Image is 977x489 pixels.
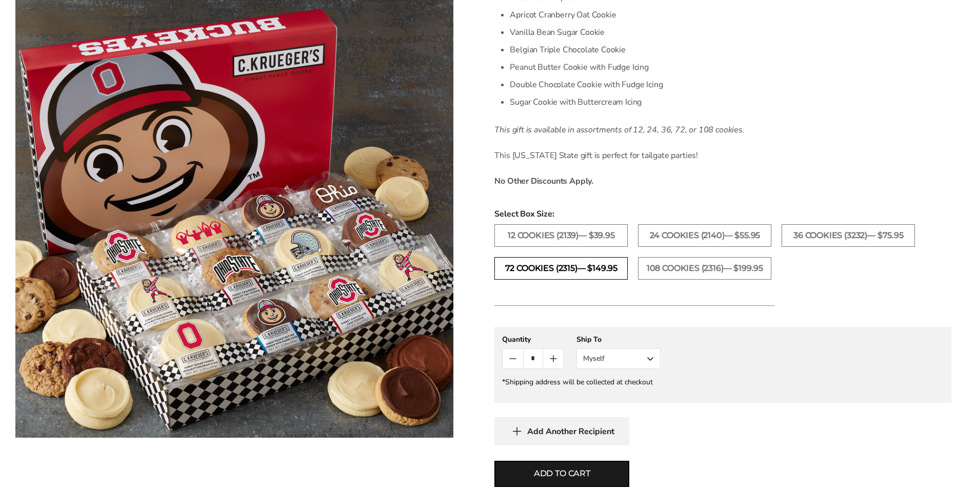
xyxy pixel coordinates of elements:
[638,224,771,247] label: 24 Cookies (2140)— $55.95
[510,58,775,76] li: Peanut Butter Cookie with Fudge Icing
[494,224,628,247] label: 12 Cookies (2139)— $39.95
[510,6,775,24] li: Apricot Cranberry Oat Cookie
[576,335,661,344] div: Ship To
[494,327,951,403] gfm-form: New recipient
[494,175,593,187] strong: No Other Discounts Apply.
[494,124,744,135] em: This gift is available in assortments of 12, 24, 36, 72, or 108 cookies.
[523,349,543,368] input: Quantity
[782,224,915,247] label: 36 Cookies (3232)— $75.95
[494,461,629,487] button: Add to cart
[510,24,775,41] li: Vanilla Bean Sugar Cookie
[494,149,775,162] p: This [US_STATE] State gift is perfect for tailgate parties!
[494,208,951,220] span: Select Box Size:
[510,93,775,111] li: Sugar Cookie with Buttercream Icing
[494,257,628,280] label: 72 Cookies (2315)— $149.95
[510,76,775,93] li: Double Chocolate Cookie with Fudge Icing
[527,426,614,437] span: Add Another Recipient
[510,41,775,58] li: Belgian Triple Chocolate Cookie
[503,349,523,368] button: Count minus
[502,335,564,344] div: Quantity
[494,417,629,445] button: Add Another Recipient
[543,349,563,368] button: Count plus
[8,450,106,481] iframe: Sign Up via Text for Offers
[638,257,771,280] label: 108 Cookies (2316)— $199.95
[502,377,944,387] div: *Shipping address will be collected at checkout
[534,467,590,480] span: Add to cart
[576,348,661,369] button: Myself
